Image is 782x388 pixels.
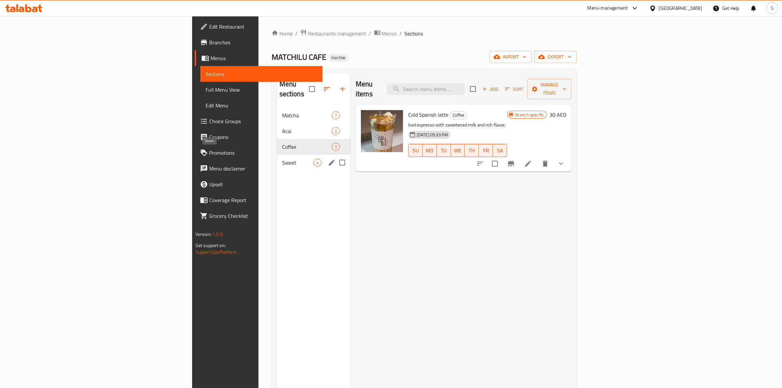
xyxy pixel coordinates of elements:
[524,160,532,168] a: Edit menu item
[300,29,367,38] a: Restaurants management
[195,161,323,176] a: Menu disclaimer
[209,23,318,31] span: Edit Restaurant
[527,79,571,99] button: Manage items
[495,53,526,61] span: import
[195,113,323,129] a: Choice Groups
[195,208,323,224] a: Grocery Checklist
[277,123,350,139] div: Acai2
[332,112,340,119] span: 7
[533,81,566,97] span: Manage items
[659,5,702,12] div: [GEOGRAPHIC_DATA]
[209,196,318,204] span: Coverage Report
[408,144,423,157] button: SU
[408,110,448,120] span: Cold Spanish latte
[332,111,340,119] div: items
[206,86,318,94] span: Full Menu View
[414,132,451,138] span: [DATE] 05:33 PM
[588,4,628,12] div: Menu-management
[488,157,502,171] span: Select to update
[195,192,323,208] a: Coverage Report
[557,160,565,168] svg: Show Choices
[493,144,507,157] button: SA
[195,241,226,250] span: Get support on:
[450,111,467,119] span: Coffee
[374,29,397,38] a: Menus
[549,110,566,119] h6: 30 AED
[209,149,318,157] span: Promotions
[332,127,340,135] div: items
[329,54,348,62] div: Inactive
[327,158,337,168] button: edit
[195,19,323,34] a: Edit Restaurant
[329,55,348,60] span: Inactive
[335,81,350,97] button: Add section
[195,145,323,161] a: Promotions
[272,29,577,38] nav: breadcrumb
[282,127,332,135] span: Acai
[481,146,490,155] span: FR
[314,160,321,166] span: 4
[313,159,322,167] div: items
[195,50,323,66] a: Menus
[319,81,335,97] span: Sort sections
[408,121,507,129] p: Iced espresso with sweetened milk and rich flavor.
[369,30,371,37] li: /
[513,112,547,118] span: Branch specific
[332,128,340,134] span: 2
[209,117,318,125] span: Choice Groups
[308,30,367,37] span: Restaurants management
[481,85,499,93] span: Add
[209,180,318,188] span: Upsell
[282,143,332,151] div: Coffee
[537,156,553,171] button: delete
[200,82,323,98] a: Full Menu View
[467,146,476,155] span: TH
[472,156,488,171] button: sort-choices
[771,5,773,12] span: S
[405,30,423,37] span: Sections
[479,144,493,157] button: FR
[209,212,318,220] span: Grocery Checklist
[503,84,525,94] button: Sort
[332,144,340,150] span: 1
[195,129,323,145] a: Coupons
[195,176,323,192] a: Upsell
[480,84,501,94] button: Add
[211,54,318,62] span: Menus
[209,133,318,141] span: Coupons
[206,102,318,109] span: Edit Menu
[480,84,501,94] span: Add item
[423,144,437,157] button: MO
[439,146,448,155] span: TU
[437,144,451,157] button: TU
[277,107,350,123] div: Matcha7
[534,51,577,63] button: export
[505,85,523,93] span: Sort
[356,79,379,99] h2: Menu items
[209,38,318,46] span: Branches
[277,155,350,171] div: Sweet4edit
[454,146,462,155] span: WE
[195,248,237,256] a: Support.OpsPlatform
[540,53,571,61] span: export
[332,143,340,151] div: items
[466,82,480,96] span: Select section
[277,105,350,173] nav: Menu sections
[200,98,323,113] a: Edit Menu
[387,83,465,95] input: search
[382,30,397,37] span: Menus
[305,82,319,96] span: Select all sections
[496,146,504,155] span: SA
[503,156,519,171] button: Branch-specific-item
[411,146,420,155] span: SU
[212,230,223,239] span: 1.0.0
[501,84,527,94] span: Sort items
[425,146,434,155] span: MO
[277,139,350,155] div: Coffee1
[451,144,465,157] button: WE
[195,34,323,50] a: Branches
[200,66,323,82] a: Sections
[553,156,569,171] button: show more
